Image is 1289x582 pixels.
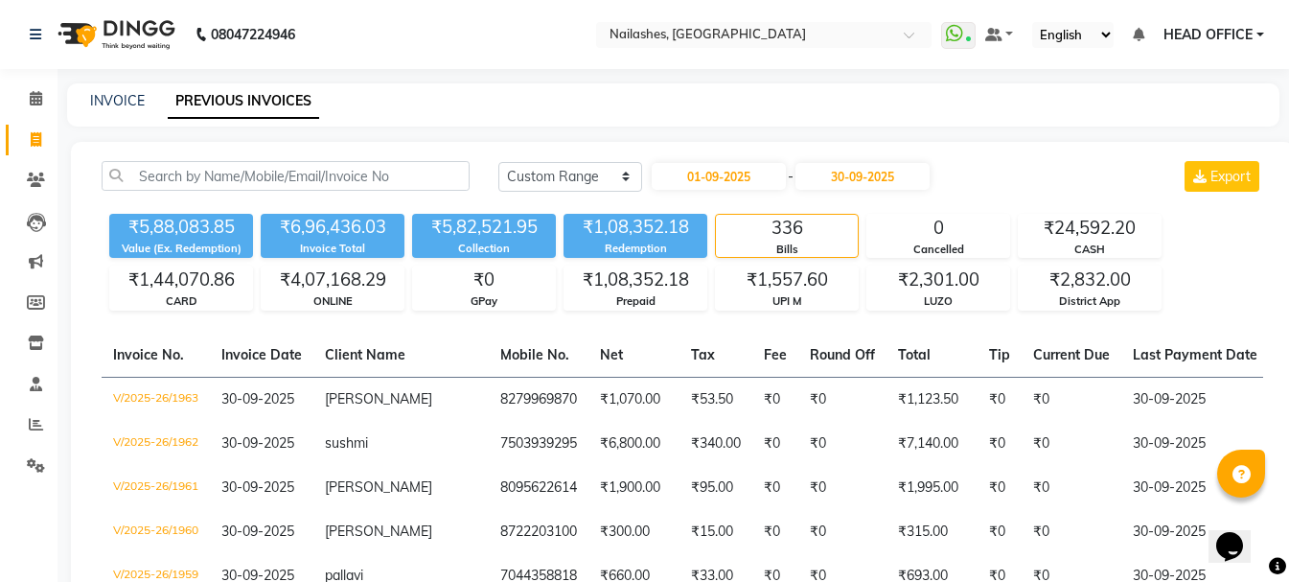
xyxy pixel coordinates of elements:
span: Last Payment Date [1133,346,1257,363]
span: [PERSON_NAME] [325,390,432,407]
td: ₹0 [978,466,1022,510]
div: ₹1,557.60 [716,267,858,293]
div: ₹1,44,070.86 [110,267,252,293]
span: HEAD OFFICE [1163,25,1253,45]
div: ₹5,88,083.85 [109,214,253,241]
td: ₹0 [752,422,798,466]
td: ₹0 [798,466,886,510]
td: ₹1,123.50 [886,377,978,422]
td: 30-09-2025 [1121,377,1269,422]
div: Prepaid [564,293,706,310]
div: District App [1019,293,1161,310]
a: PREVIOUS INVOICES [168,84,319,119]
div: CASH [1019,242,1161,258]
span: - [788,167,794,187]
td: ₹1,900.00 [588,466,679,510]
span: Current Due [1033,346,1110,363]
span: Mobile No. [500,346,569,363]
td: 8279969870 [489,377,588,422]
div: ₹6,96,436.03 [261,214,404,241]
iframe: chat widget [1208,505,1270,563]
td: ₹315.00 [886,510,978,554]
td: ₹6,800.00 [588,422,679,466]
td: 8095622614 [489,466,588,510]
div: GPay [413,293,555,310]
img: logo [49,8,180,61]
div: ₹1,08,352.18 [564,214,707,241]
div: 0 [867,215,1009,242]
td: 30-09-2025 [1121,422,1269,466]
span: 30-09-2025 [221,478,294,496]
div: 336 [716,215,858,242]
span: Fee [764,346,787,363]
span: Total [898,346,931,363]
td: ₹0 [978,510,1022,554]
span: 30-09-2025 [221,523,294,540]
td: ₹7,140.00 [886,422,978,466]
span: Invoice No. [113,346,184,363]
span: Client Name [325,346,405,363]
div: Bills [716,242,858,258]
td: 8722203100 [489,510,588,554]
td: ₹0 [1022,422,1121,466]
td: ₹0 [798,377,886,422]
span: [PERSON_NAME] [325,523,432,540]
td: ₹1,070.00 [588,377,679,422]
div: ₹2,832.00 [1019,267,1161,293]
td: ₹0 [752,510,798,554]
td: ₹0 [798,422,886,466]
div: Collection [412,241,556,257]
td: ₹0 [1022,377,1121,422]
div: ₹4,07,168.29 [262,267,403,293]
div: Invoice Total [261,241,404,257]
td: 30-09-2025 [1121,510,1269,554]
div: CARD [110,293,252,310]
td: ₹0 [752,466,798,510]
td: ₹1,995.00 [886,466,978,510]
div: ₹0 [413,267,555,293]
td: ₹0 [978,422,1022,466]
div: LUZO [867,293,1009,310]
span: Invoice Date [221,346,302,363]
div: ₹1,08,352.18 [564,267,706,293]
span: [PERSON_NAME] [325,478,432,496]
button: Export [1185,161,1259,192]
span: 30-09-2025 [221,434,294,452]
td: ₹340.00 [679,422,752,466]
td: ₹0 [798,510,886,554]
div: ONLINE [262,293,403,310]
span: Export [1210,168,1251,185]
td: V/2025-26/1961 [102,466,210,510]
span: Tax [691,346,715,363]
input: End Date [795,163,930,190]
div: UPI M [716,293,858,310]
span: 30-09-2025 [221,390,294,407]
td: V/2025-26/1963 [102,377,210,422]
span: Net [600,346,623,363]
div: Redemption [564,241,707,257]
div: Cancelled [867,242,1009,258]
td: ₹300.00 [588,510,679,554]
span: Tip [989,346,1010,363]
td: ₹53.50 [679,377,752,422]
div: ₹2,301.00 [867,267,1009,293]
td: ₹95.00 [679,466,752,510]
input: Start Date [652,163,786,190]
td: V/2025-26/1960 [102,510,210,554]
b: 08047224946 [211,8,295,61]
span: Round Off [810,346,875,363]
td: 7503939295 [489,422,588,466]
div: Value (Ex. Redemption) [109,241,253,257]
td: ₹0 [1022,466,1121,510]
td: ₹0 [752,377,798,422]
span: sushmi [325,434,368,452]
td: V/2025-26/1962 [102,422,210,466]
td: 30-09-2025 [1121,466,1269,510]
div: ₹5,82,521.95 [412,214,556,241]
a: INVOICE [90,92,145,109]
td: ₹15.00 [679,510,752,554]
div: ₹24,592.20 [1019,215,1161,242]
td: ₹0 [1022,510,1121,554]
td: ₹0 [978,377,1022,422]
input: Search by Name/Mobile/Email/Invoice No [102,161,470,191]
